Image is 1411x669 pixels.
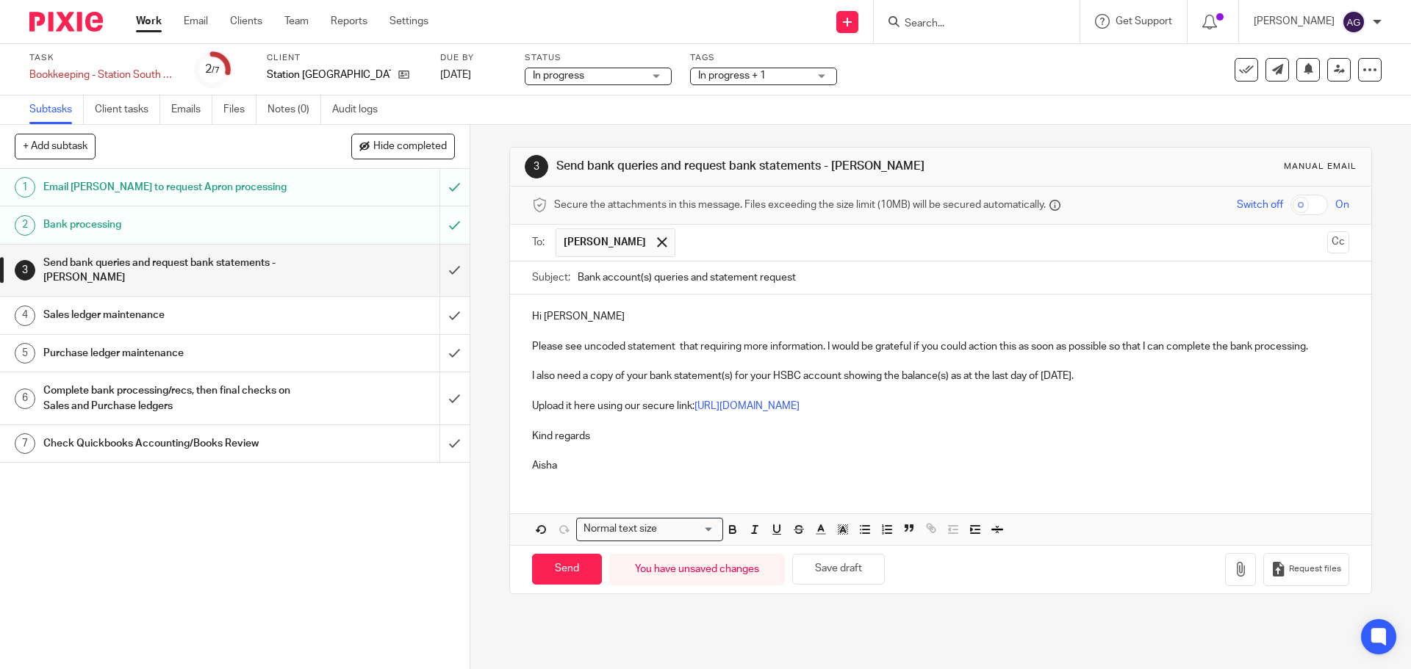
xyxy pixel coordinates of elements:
[1289,563,1341,575] span: Request files
[564,235,646,250] span: [PERSON_NAME]
[43,433,298,455] h1: Check Quickbooks Accounting/Books Review
[532,458,1349,473] p: Aisha
[15,343,35,364] div: 5
[15,433,35,454] div: 7
[212,66,220,74] small: /7
[223,95,256,124] a: Files
[389,14,428,29] a: Settings
[15,177,35,198] div: 1
[15,305,35,326] div: 4
[792,554,885,585] button: Save draft
[332,95,389,124] a: Audit logs
[698,70,766,81] span: In progress + 1
[267,68,391,82] p: Station [GEOGRAPHIC_DATA]
[532,399,1349,413] p: Upload it here using our secure link:
[580,521,660,537] span: Normal text size
[15,260,35,281] div: 3
[532,429,1349,444] p: Kind regards
[15,134,96,159] button: + Add subtask
[43,304,298,326] h1: Sales ledger maintenance
[29,95,84,124] a: Subtasks
[533,70,584,81] span: In progress
[440,52,506,64] label: Due by
[532,270,570,285] label: Subject:
[1327,231,1349,253] button: Cc
[532,235,548,250] label: To:
[29,68,176,82] div: Bookkeeping - Station South CIC - Quickbooks
[43,252,298,289] h1: Send bank queries and request bank statements - [PERSON_NAME]
[15,215,35,236] div: 2
[268,95,321,124] a: Notes (0)
[205,61,220,78] div: 2
[373,141,447,153] span: Hide completed
[284,14,309,29] a: Team
[556,159,972,174] h1: Send bank queries and request bank statements - [PERSON_NAME]
[525,155,548,178] div: 3
[532,369,1349,383] p: I also need a copy of your bank statement(s) for your HSBC account showing the balance(s) as at t...
[554,198,1046,212] span: Secure the attachments in this message. Files exceeding the size limit (10MB) will be secured aut...
[29,12,103,32] img: Pixie
[576,518,723,540] div: Search for option
[1254,14,1335,29] p: [PERSON_NAME]
[1263,553,1349,586] button: Request files
[532,339,1349,354] p: Please see uncoded statement that requiring more information. I would be grateful if you could ac...
[1284,161,1357,173] div: Manual email
[95,95,160,124] a: Client tasks
[29,52,176,64] label: Task
[136,14,162,29] a: Work
[15,388,35,409] div: 6
[351,134,455,159] button: Hide completed
[903,18,1035,31] input: Search
[43,342,298,364] h1: Purchase ledger maintenance
[184,14,208,29] a: Email
[331,14,367,29] a: Reports
[43,380,298,417] h1: Complete bank processing/recs, then final checks on Sales and Purchase ledgers
[532,554,602,585] input: Send
[230,14,262,29] a: Clients
[43,176,298,198] h1: Email [PERSON_NAME] to request Apron processing
[690,52,837,64] label: Tags
[1237,198,1283,212] span: Switch off
[532,309,1349,324] p: Hi [PERSON_NAME]
[609,554,785,585] div: You have unsaved changes
[1342,10,1365,34] img: svg%3E
[1116,16,1172,26] span: Get Support
[661,521,714,537] input: Search for option
[525,52,672,64] label: Status
[171,95,212,124] a: Emails
[440,70,471,80] span: [DATE]
[43,214,298,236] h1: Bank processing
[267,52,422,64] label: Client
[1335,198,1349,212] span: On
[694,401,800,411] a: [URL][DOMAIN_NAME]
